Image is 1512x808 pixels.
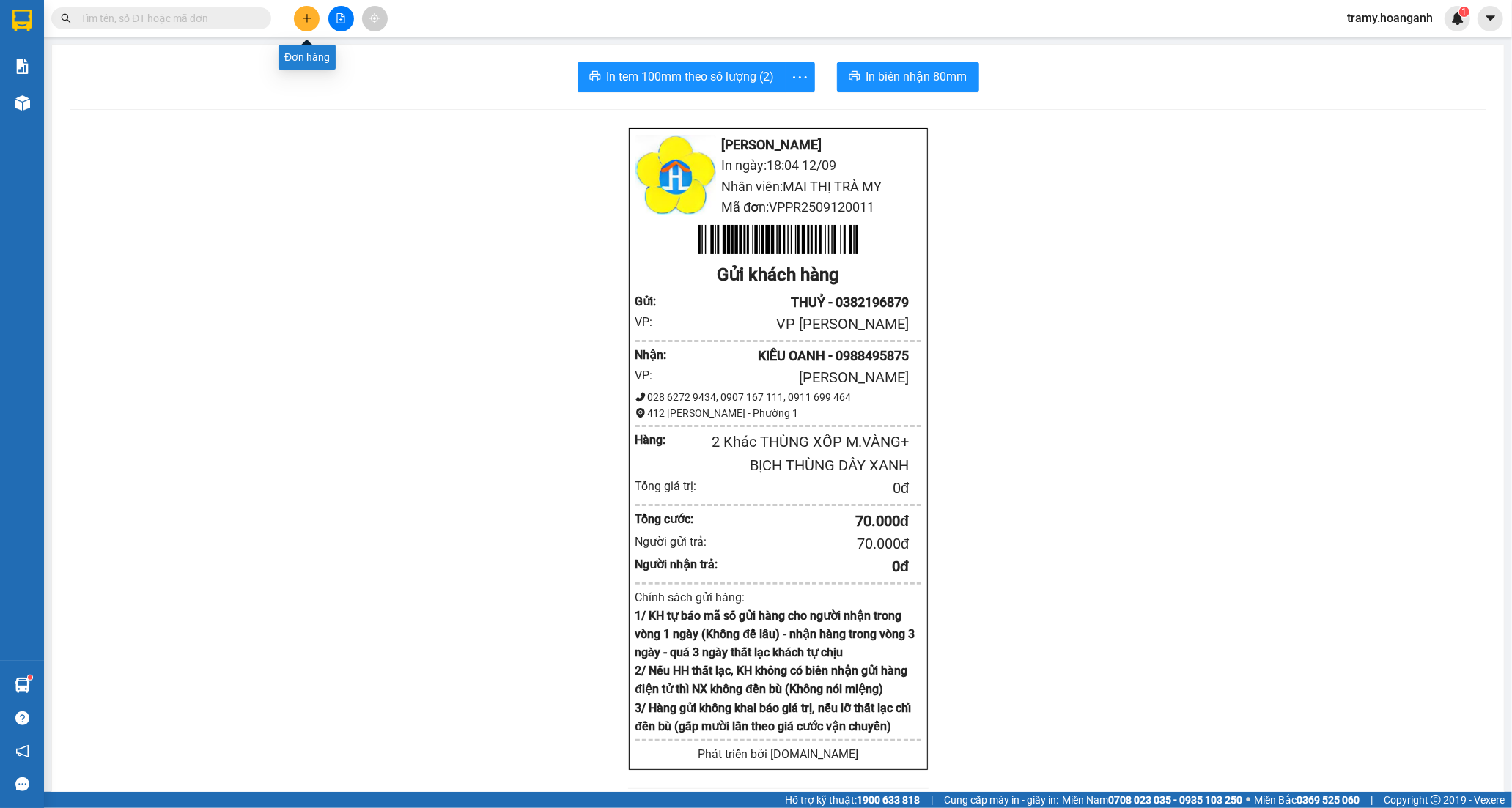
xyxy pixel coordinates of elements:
[635,588,921,607] div: Chính sách gửi hàng:
[1451,12,1464,25] img: icon-new-feature
[635,533,719,551] div: Người gửi trả:
[1484,12,1497,25] span: caret-down
[635,664,908,696] strong: 2/ Nếu HH thất lạc, KH không có biên nhận gửi hàng điện tử thì NX không đền bù (Không nói miệng)
[866,67,967,86] span: In biên nhận 80mm
[15,95,30,111] img: warehouse-icon
[635,745,921,763] div: Phát triển bởi [DOMAIN_NAME]
[786,62,815,92] button: more
[635,197,921,218] li: Mã đơn: VPPR2509120011
[294,6,320,31] button: plus
[15,678,30,693] img: warehouse-icon
[718,510,909,533] div: 70.000 đ
[635,405,921,421] div: 412 [PERSON_NAME] - Phường 1
[1431,795,1441,805] span: copyright
[671,346,909,366] div: KIỀU OANH - 0988495875
[1246,797,1250,803] span: ⚪️
[849,70,860,84] span: printer
[671,292,909,313] div: THUỶ - 0382196879
[635,510,719,528] div: Tổng cước:
[1335,9,1445,27] span: tramy.hoanganh
[81,10,254,26] input: Tìm tên, số ĐT hoặc mã đơn
[279,45,336,70] div: Đơn hàng
[1254,792,1360,808] span: Miền Bắc
[140,45,258,63] div: [PERSON_NAME]
[635,262,921,289] div: Gửi khách hàng
[857,794,920,806] strong: 1900 633 818
[635,431,695,449] div: Hàng:
[12,10,32,31] img: logo-vxr
[1108,794,1242,806] strong: 0708 023 035 - 0935 103 250
[15,711,29,725] span: question-circle
[671,366,909,389] div: [PERSON_NAME]
[1062,792,1242,808] span: Miền Nam
[635,313,671,331] div: VP:
[635,392,646,402] span: phone
[15,777,29,791] span: message
[12,14,35,29] span: Gửi:
[362,6,388,31] button: aim
[1459,7,1469,17] sup: 1
[15,59,30,74] img: solution-icon
[12,12,130,48] div: VP [PERSON_NAME]
[1478,6,1503,31] button: caret-down
[671,313,909,336] div: VP [PERSON_NAME]
[369,13,380,23] span: aim
[12,48,130,65] div: THUỶ
[635,609,915,659] strong: 1/ KH tự báo mã số gửi hàng cho người nhận trong vòng 1 ngày (Không để lâu) - nhận hàng trong vòn...
[635,701,912,733] strong: 3/ Hàng gửi không khai báo giá trị, nếu lỡ thất lạc chỉ đền bù (gấp mười lần theo giá cước vận ch...
[718,533,909,555] div: 70.000 đ
[635,177,921,197] li: Nhân viên: MAI THỊ TRÀ MY
[11,94,132,112] div: 70.000
[589,70,601,84] span: printer
[837,62,979,92] button: printerIn biên nhận 80mm
[1461,7,1467,17] span: 1
[635,135,716,215] img: logo.jpg
[635,408,646,418] span: environment
[635,366,671,385] div: VP:
[578,62,786,92] button: printerIn tem 100mm theo số lượng (2)
[635,135,921,155] li: [PERSON_NAME]
[944,792,1058,808] span: Cung cấp máy in - giấy in:
[635,155,921,176] li: In ngày: 18:04 12/09
[1371,792,1373,808] span: |
[695,431,910,477] div: 2 Khác THÙNG XỐP M.VÀNG+ BỊCH THÙNG DÂY XANH
[635,389,921,405] div: 028 6272 9434, 0907 167 111, 0911 699 464
[635,346,671,364] div: Nhận :
[1297,794,1360,806] strong: 0369 525 060
[931,792,933,808] span: |
[328,6,354,31] button: file-add
[140,63,258,84] div: 0988495875
[302,13,312,23] span: plus
[635,555,719,574] div: Người nhận trả:
[635,477,719,495] div: Tổng giá trị:
[718,477,909,500] div: 0 đ
[140,12,175,28] span: Nhận:
[718,555,909,578] div: 0 đ
[12,65,130,86] div: 0382196879
[28,675,32,680] sup: 1
[786,68,814,86] span: more
[140,12,258,45] div: [PERSON_NAME]
[11,96,34,111] span: CR :
[336,13,346,23] span: file-add
[61,13,71,23] span: search
[635,292,671,311] div: Gửi :
[785,792,920,808] span: Hỗ trợ kỹ thuật:
[607,67,775,86] span: In tem 100mm theo số lượng (2)
[15,744,29,758] span: notification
